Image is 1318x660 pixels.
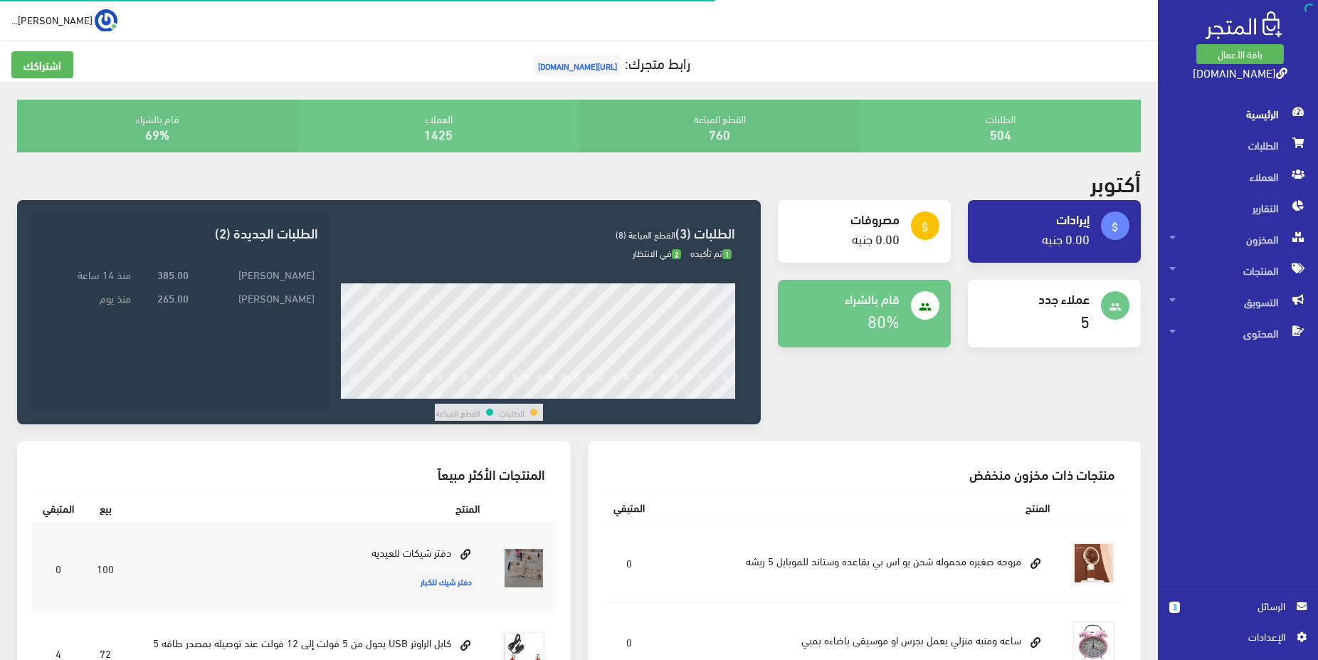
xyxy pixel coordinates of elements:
[145,122,169,145] a: 69%
[43,263,134,286] td: منذ 14 ساعة
[85,523,125,614] td: 100
[1169,318,1307,349] span: المحتوى
[85,492,125,523] th: بيع
[31,523,85,614] td: 0
[709,122,730,145] a: 760
[43,286,134,310] td: منذ يوم
[17,100,298,152] div: قام بالشراء
[1158,192,1318,224] a: التقارير
[1169,286,1307,318] span: التسويق
[502,547,545,590] img: dftr-shykat-llaaydyh.jpg
[602,492,656,523] th: المتبقي
[633,244,681,261] span: في الانتظار
[709,389,719,399] div: 30
[868,305,900,335] a: 80%
[43,226,318,239] h3: الطلبات الجديدة (2)
[634,389,644,399] div: 24
[485,389,495,399] div: 12
[1169,130,1307,161] span: الطلبات
[672,249,681,260] span: 2
[125,492,491,523] th: المنتج
[1181,629,1285,644] span: اﻹعدادات
[416,570,476,592] span: دفتر شيك للكبار
[990,122,1011,145] a: 504
[1169,161,1307,192] span: العملاء
[1158,318,1318,349] a: المحتوى
[1090,169,1141,194] h2: أكتوبر
[1196,44,1284,64] a: باقة الأعمال
[125,523,491,614] td: دفتر شيكات للعيديه
[684,389,694,399] div: 28
[298,100,579,152] div: العملاء
[510,389,520,399] div: 14
[534,55,621,76] span: [URL][DOMAIN_NAME]
[157,266,189,282] strong: 385.00
[1072,542,1115,585] img: mrohh-sghyrh-mhmolh-shhn-yo-as-by-bkaaadh-ohaml-llmobayl-5-ryshh.jpg
[1158,224,1318,255] a: المخزون
[460,389,470,399] div: 10
[11,51,73,78] a: اشتراكك
[852,226,900,250] a: 0.00 جنيه
[1109,300,1122,313] i: people
[1169,598,1307,629] a: 3 الرسائل
[424,122,453,145] a: 1425
[1109,221,1122,234] i: attach_money
[1042,226,1090,250] a: 0.00 جنيه
[43,467,545,481] h3: المنتجات الأكثر مبيعاً
[1206,11,1282,39] img: .
[388,389,393,399] div: 4
[435,404,481,421] td: القطع المباعة
[11,9,117,31] a: ... [PERSON_NAME]...
[789,211,900,226] h4: مصروفات
[979,291,1090,305] h4: عملاء جدد
[1080,305,1090,335] a: 5
[438,389,443,399] div: 8
[602,523,656,603] td: 0
[192,263,318,286] td: [PERSON_NAME]
[341,226,735,239] h3: الطلبات (3)
[11,11,93,28] span: [PERSON_NAME]...
[1169,98,1307,130] span: الرئيسية
[31,492,85,523] th: المتبقي
[860,100,1141,152] div: الطلبات
[498,404,525,421] td: الطلبات
[1169,192,1307,224] span: التقارير
[919,221,932,234] i: attach_money
[1191,598,1285,614] span: الرسائل
[690,244,732,261] span: تم تأكيده
[413,389,418,399] div: 6
[1158,161,1318,192] a: العملاء
[1169,629,1307,651] a: اﻹعدادات
[613,467,1116,481] h3: منتجات ذات مخزون منخفض
[1158,255,1318,286] a: المنتجات
[979,211,1090,226] h4: إيرادات
[1169,602,1180,613] span: 3
[919,300,932,313] i: people
[656,523,1062,603] td: مروحه صغيره محموله شحن يو اس بي بقاعده وستاند للموبايل 5 ريشه
[559,389,569,399] div: 18
[1169,224,1307,255] span: المخزون
[584,389,594,399] div: 20
[1158,130,1318,161] a: الطلبات
[616,226,675,243] span: القطع المباعة (8)
[789,291,900,305] h4: قام بالشراء
[157,290,189,305] strong: 265.00
[659,389,669,399] div: 26
[530,49,690,75] a: رابط متجرك:[URL][DOMAIN_NAME]
[579,100,860,152] div: القطع المباعة
[1169,255,1307,286] span: المنتجات
[609,389,619,399] div: 22
[722,249,732,260] span: 1
[535,389,545,399] div: 16
[95,9,117,32] img: ...
[363,389,368,399] div: 2
[656,492,1062,523] th: المنتج
[1158,98,1318,130] a: الرئيسية
[1193,62,1287,83] a: [DOMAIN_NAME]
[192,286,318,310] td: [PERSON_NAME]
